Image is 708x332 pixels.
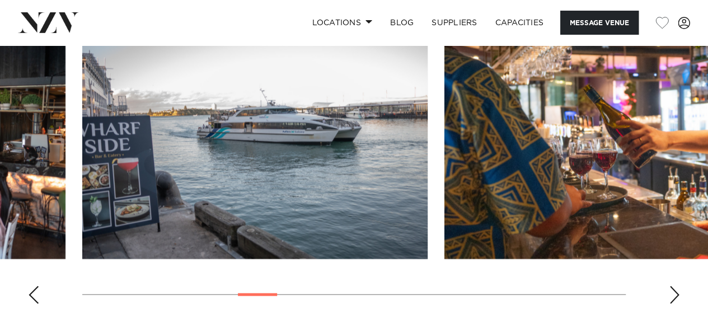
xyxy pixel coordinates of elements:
a: Locations [303,11,381,35]
button: Message Venue [560,11,639,35]
a: BLOG [381,11,423,35]
swiper-slide: 7 / 21 [82,6,428,259]
a: Capacities [486,11,553,35]
a: SUPPLIERS [423,11,486,35]
img: nzv-logo.png [18,12,79,32]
